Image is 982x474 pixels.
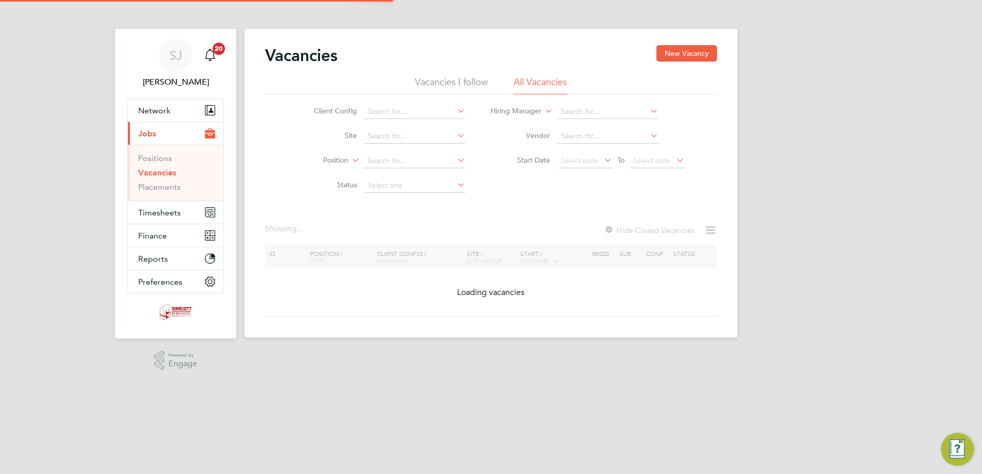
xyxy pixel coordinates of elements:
[168,351,197,360] span: Powered by
[614,153,628,167] span: To
[364,179,465,193] input: Select one
[154,351,198,370] a: Powered byEngage
[289,155,348,166] label: Position
[128,145,223,201] div: Jobs
[128,270,223,293] button: Preferences
[364,105,465,119] input: Search for...
[604,225,694,235] label: Hide Closed Vacancies
[128,224,223,247] button: Finance
[482,106,541,116] label: Hiring Manager
[491,131,550,140] label: Vendor
[168,360,197,368] span: Engage
[138,168,176,177] a: Vacancies
[656,45,717,62] button: New Vacancy
[200,39,220,72] a: 20
[115,29,236,339] nav: Main navigation
[138,129,156,139] span: Jobs
[138,254,168,264] span: Reports
[364,154,465,168] input: Search for...
[265,224,305,234] div: Showing
[128,201,223,224] button: Timesheets
[127,39,224,88] a: SJ[PERSON_NAME]
[415,76,488,94] li: Vacancies I follow
[138,231,167,241] span: Finance
[138,182,181,192] a: Placements
[128,247,223,270] button: Reports
[298,131,357,140] label: Site
[941,433,974,466] button: Engage Resource Center
[160,304,192,320] img: simcott-logo-retina.png
[128,122,223,145] button: Jobs
[491,155,550,165] label: Start Date
[297,224,303,234] span: ...
[127,304,224,320] a: Go to home page
[138,277,182,287] span: Preferences
[633,156,670,165] span: Select date
[213,43,225,55] span: 20
[127,76,224,88] span: Shaun Jex
[298,180,357,189] label: Status
[557,129,658,144] input: Search for...
[138,106,171,115] span: Network
[298,106,357,115] label: Client Config
[138,208,181,218] span: Timesheets
[169,49,182,62] span: SJ
[138,153,172,163] a: Positions
[364,129,465,144] input: Search for...
[265,45,337,66] h2: Vacancies
[514,76,567,94] li: All Vacancies
[557,105,658,119] input: Search for...
[128,99,223,122] button: Network
[561,156,598,165] span: Select date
